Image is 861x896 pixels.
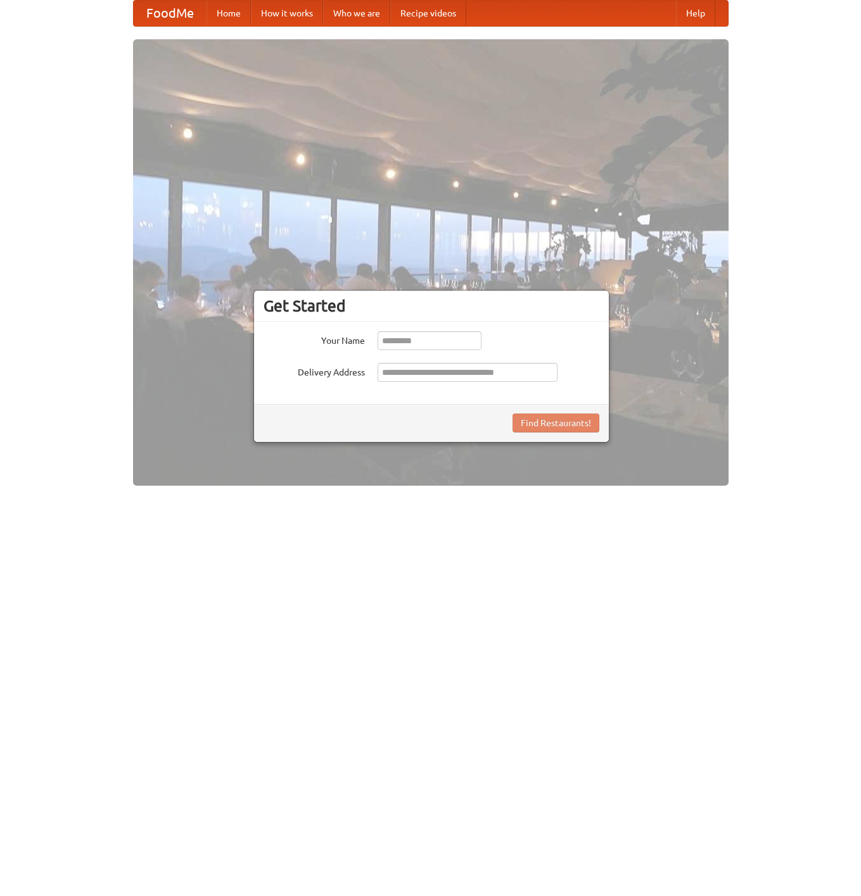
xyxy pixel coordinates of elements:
[676,1,715,26] a: Help
[207,1,251,26] a: Home
[134,1,207,26] a: FoodMe
[513,413,599,432] button: Find Restaurants!
[264,296,599,315] h3: Get Started
[251,1,323,26] a: How it works
[264,331,365,347] label: Your Name
[390,1,466,26] a: Recipe videos
[264,363,365,379] label: Delivery Address
[323,1,390,26] a: Who we are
